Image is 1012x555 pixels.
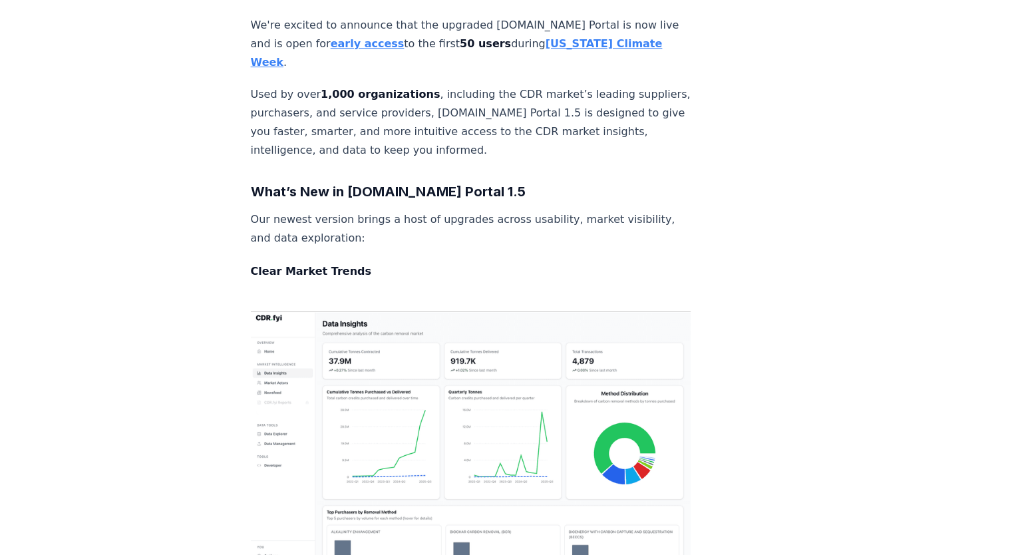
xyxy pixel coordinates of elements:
[460,37,511,50] strong: 50 users
[251,16,691,72] p: We're excited to announce that the upgraded [DOMAIN_NAME] Portal is now live and is open for to t...
[321,88,440,100] strong: 1,000 organizations
[251,210,691,248] p: Our newest version brings a host of upgrades across usability, market visibility, and data explor...
[251,85,691,160] p: Used by over , including the CDR market’s leading suppliers, purchasers, and service providers, [...
[331,37,405,50] a: early access
[251,184,526,200] strong: What’s New in [DOMAIN_NAME] Portal 1.5
[251,265,372,277] strong: Clear Market Trends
